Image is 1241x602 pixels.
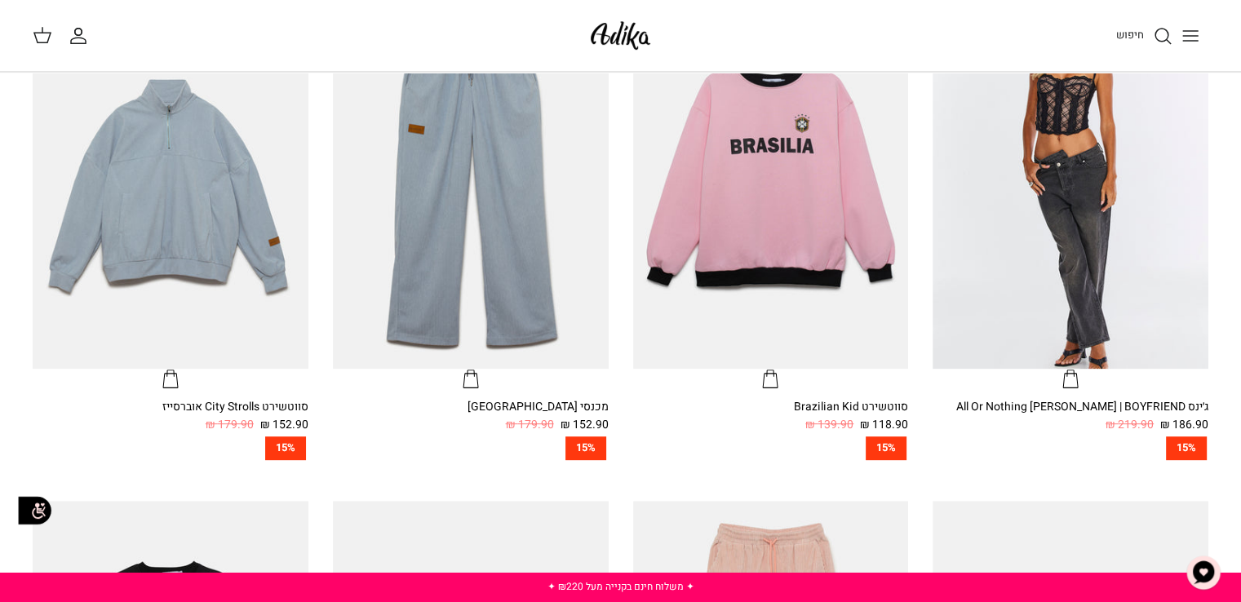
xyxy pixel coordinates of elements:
[633,436,909,460] a: 15%
[69,26,95,46] a: החשבון שלי
[1160,416,1208,434] span: 186.90 ₪
[506,416,554,434] span: 179.90 ₪
[33,436,308,460] a: 15%
[633,398,909,435] a: סווטשירט Brazilian Kid 118.90 ₪ 139.90 ₪
[333,398,609,435] a: מכנסי [GEOGRAPHIC_DATA] 152.90 ₪ 179.90 ₪
[333,2,609,390] a: מכנסי טרנינג City strolls
[33,398,308,435] a: סווטשירט City Strolls אוברסייז 152.90 ₪ 179.90 ₪
[933,398,1208,435] a: ג׳ינס All Or Nothing [PERSON_NAME] | BOYFRIEND 186.90 ₪ 219.90 ₪
[265,436,306,460] span: 15%
[561,416,609,434] span: 152.90 ₪
[933,436,1208,460] a: 15%
[206,416,254,434] span: 179.90 ₪
[633,398,909,416] div: סווטשירט Brazilian Kid
[586,16,655,55] img: Adika IL
[33,2,308,390] a: סווטשירט City Strolls אוברסייז
[866,436,906,460] span: 15%
[565,436,606,460] span: 15%
[933,398,1208,416] div: ג׳ינס All Or Nothing [PERSON_NAME] | BOYFRIEND
[260,416,308,434] span: 152.90 ₪
[333,436,609,460] a: 15%
[1116,27,1144,42] span: חיפוש
[860,416,908,434] span: 118.90 ₪
[1106,416,1154,434] span: 219.90 ₪
[633,2,909,390] a: סווטשירט Brazilian Kid
[1116,26,1172,46] a: חיפוש
[12,489,57,533] img: accessibility_icon02.svg
[933,2,1208,390] a: ג׳ינס All Or Nothing קריס-קרוס | BOYFRIEND
[805,416,853,434] span: 139.90 ₪
[1166,436,1207,460] span: 15%
[1179,548,1228,597] button: צ'אט
[333,398,609,416] div: מכנסי [GEOGRAPHIC_DATA]
[547,579,694,594] a: ✦ משלוח חינם בקנייה מעל ₪220 ✦
[33,398,308,416] div: סווטשירט City Strolls אוברסייז
[1172,18,1208,54] button: Toggle menu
